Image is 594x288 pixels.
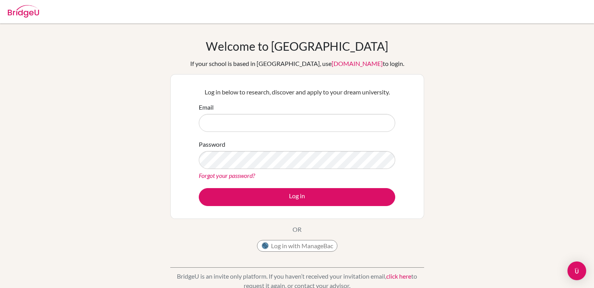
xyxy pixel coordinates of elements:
[199,87,395,97] p: Log in below to research, discover and apply to your dream university.
[199,103,214,112] label: Email
[8,5,39,18] img: Bridge-U
[567,261,586,280] div: Open Intercom Messenger
[257,240,337,252] button: Log in with ManageBac
[199,172,255,179] a: Forgot your password?
[190,59,404,68] div: If your school is based in [GEOGRAPHIC_DATA], use to login.
[293,225,301,234] p: OR
[199,188,395,206] button: Log in
[199,140,225,149] label: Password
[206,39,388,53] h1: Welcome to [GEOGRAPHIC_DATA]
[332,60,383,67] a: [DOMAIN_NAME]
[386,272,411,280] a: click here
